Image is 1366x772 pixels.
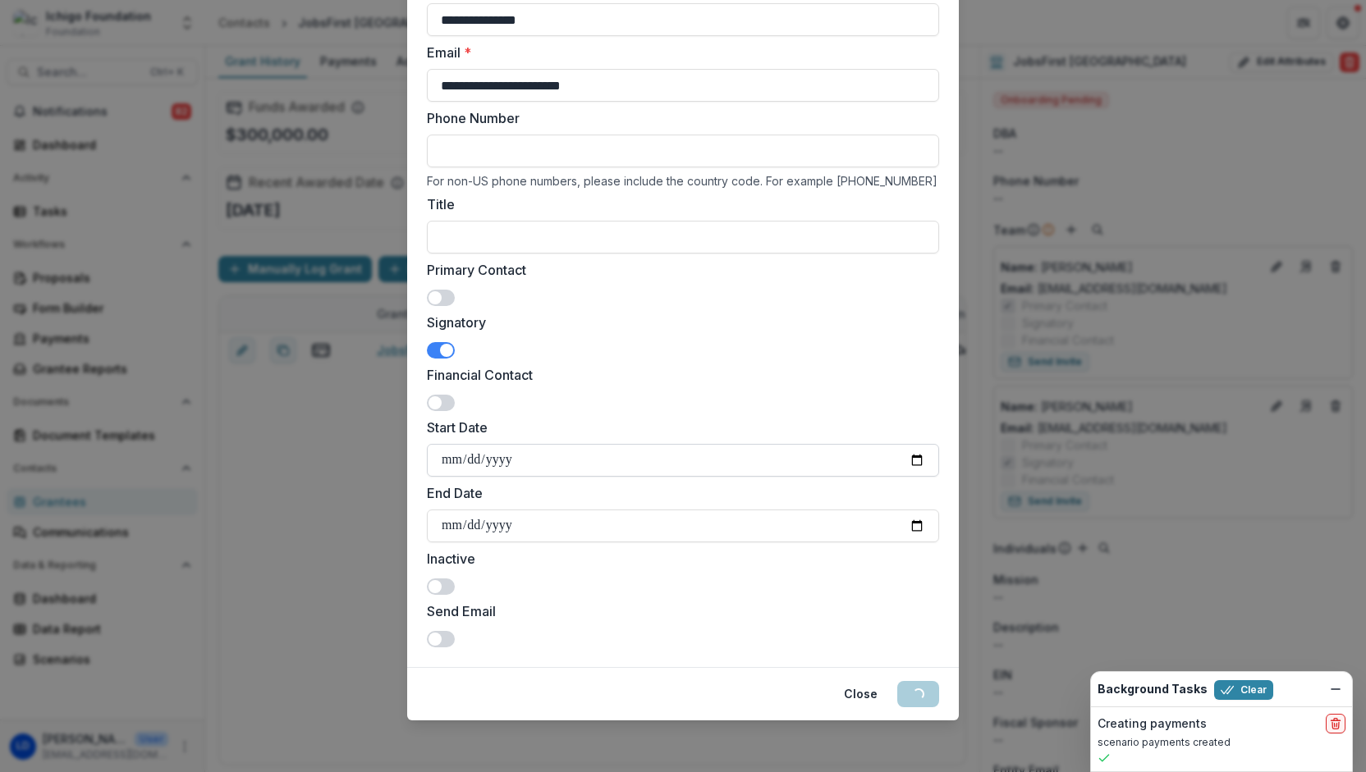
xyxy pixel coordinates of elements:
[834,681,887,707] button: Close
[427,418,929,437] label: Start Date
[427,601,929,621] label: Send Email
[427,108,929,128] label: Phone Number
[1326,714,1345,733] button: delete
[427,483,929,503] label: End Date
[427,43,929,62] label: Email
[1214,680,1273,700] button: Clear
[1098,683,1208,697] h2: Background Tasks
[1098,735,1345,750] p: scenario payments created
[427,194,929,214] label: Title
[427,174,939,188] div: For non-US phone numbers, please include the country code. For example [PHONE_NUMBER]
[427,365,929,385] label: Financial Contact
[1326,679,1345,699] button: Dismiss
[427,549,929,569] label: Inactive
[427,260,929,280] label: Primary Contact
[1098,717,1207,731] h2: Creating payments
[427,313,929,332] label: Signatory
